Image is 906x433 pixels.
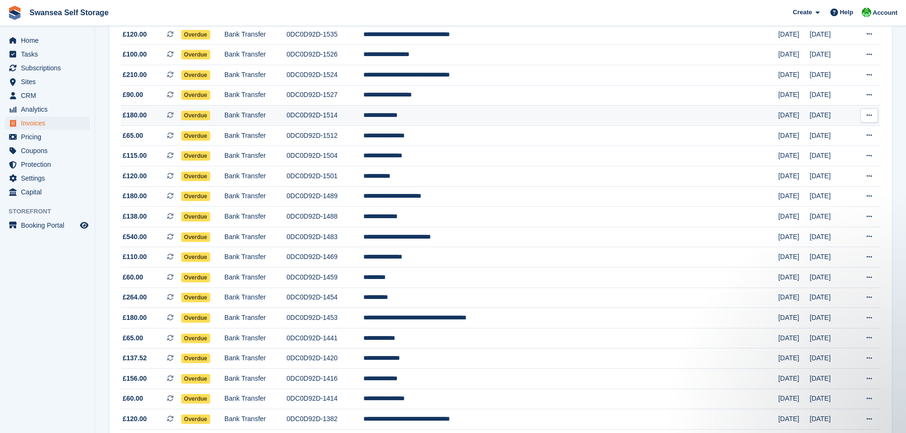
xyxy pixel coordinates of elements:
[5,34,90,47] a: menu
[5,158,90,171] a: menu
[778,328,809,348] td: [DATE]
[5,219,90,232] a: menu
[778,227,809,247] td: [DATE]
[810,267,851,288] td: [DATE]
[21,61,78,75] span: Subscriptions
[287,65,363,86] td: 0DC0D92D-1524
[224,186,287,207] td: Bank Transfer
[287,146,363,166] td: 0DC0D92D-1504
[78,220,90,231] a: Preview store
[224,348,287,369] td: Bank Transfer
[181,273,210,282] span: Overdue
[287,409,363,430] td: 0DC0D92D-1382
[810,207,851,227] td: [DATE]
[9,207,95,216] span: Storefront
[181,131,210,141] span: Overdue
[123,292,147,302] span: £264.00
[224,85,287,106] td: Bank Transfer
[287,348,363,369] td: 0DC0D92D-1420
[778,308,809,328] td: [DATE]
[181,111,210,120] span: Overdue
[287,106,363,126] td: 0DC0D92D-1514
[287,267,363,288] td: 0DC0D92D-1459
[21,34,78,47] span: Home
[5,130,90,144] a: menu
[181,30,210,39] span: Overdue
[224,247,287,268] td: Bank Transfer
[21,172,78,185] span: Settings
[810,368,851,389] td: [DATE]
[778,65,809,86] td: [DATE]
[810,409,851,430] td: [DATE]
[224,389,287,409] td: Bank Transfer
[224,65,287,86] td: Bank Transfer
[810,308,851,328] td: [DATE]
[5,185,90,199] a: menu
[287,85,363,106] td: 0DC0D92D-1527
[21,116,78,130] span: Invoices
[5,116,90,130] a: menu
[21,89,78,102] span: CRM
[123,70,147,80] span: £210.00
[778,186,809,207] td: [DATE]
[810,227,851,247] td: [DATE]
[123,353,147,363] span: £137.52
[778,125,809,146] td: [DATE]
[224,409,287,430] td: Bank Transfer
[778,288,809,308] td: [DATE]
[181,293,210,302] span: Overdue
[181,70,210,80] span: Overdue
[123,110,147,120] span: £180.00
[5,172,90,185] a: menu
[778,24,809,45] td: [DATE]
[810,65,851,86] td: [DATE]
[778,409,809,430] td: [DATE]
[181,232,210,242] span: Overdue
[287,166,363,187] td: 0DC0D92D-1501
[287,368,363,389] td: 0DC0D92D-1416
[21,103,78,116] span: Analytics
[21,185,78,199] span: Capital
[778,85,809,106] td: [DATE]
[224,267,287,288] td: Bank Transfer
[778,166,809,187] td: [DATE]
[287,125,363,146] td: 0DC0D92D-1512
[181,394,210,404] span: Overdue
[181,354,210,363] span: Overdue
[123,414,147,424] span: £120.00
[287,227,363,247] td: 0DC0D92D-1483
[810,146,851,166] td: [DATE]
[287,45,363,65] td: 0DC0D92D-1526
[778,146,809,166] td: [DATE]
[810,348,851,369] td: [DATE]
[224,227,287,247] td: Bank Transfer
[123,151,147,161] span: £115.00
[123,29,147,39] span: £120.00
[778,389,809,409] td: [DATE]
[287,288,363,308] td: 0DC0D92D-1454
[224,308,287,328] td: Bank Transfer
[21,158,78,171] span: Protection
[224,207,287,227] td: Bank Transfer
[123,49,147,59] span: £100.00
[5,89,90,102] a: menu
[778,348,809,369] td: [DATE]
[287,247,363,268] td: 0DC0D92D-1469
[181,90,210,100] span: Overdue
[224,368,287,389] td: Bank Transfer
[5,144,90,157] a: menu
[778,267,809,288] td: [DATE]
[123,232,147,242] span: £540.00
[123,272,143,282] span: £60.00
[287,328,363,348] td: 0DC0D92D-1441
[810,166,851,187] td: [DATE]
[778,207,809,227] td: [DATE]
[224,288,287,308] td: Bank Transfer
[123,313,147,323] span: £180.00
[123,131,143,141] span: £65.00
[873,8,897,18] span: Account
[287,207,363,227] td: 0DC0D92D-1488
[21,75,78,88] span: Sites
[181,334,210,343] span: Overdue
[810,186,851,207] td: [DATE]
